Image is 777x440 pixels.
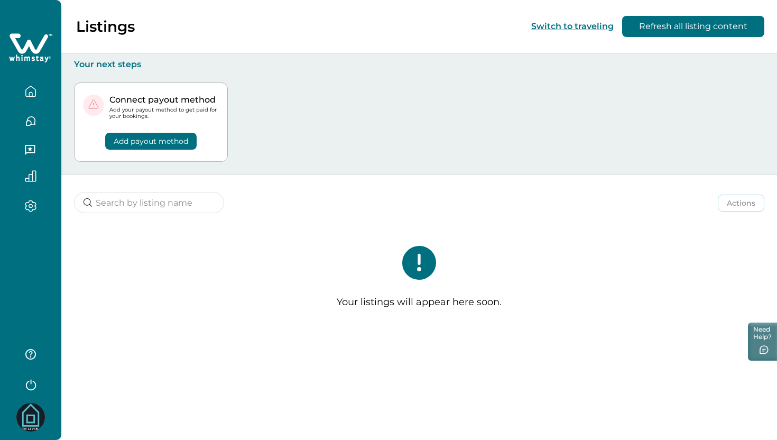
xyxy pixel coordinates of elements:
p: Connect payout method [109,95,219,105]
button: Actions [718,195,764,212]
button: Switch to traveling [531,21,614,31]
p: Your listings will appear here soon. [337,297,502,308]
img: Whimstay Host [16,403,45,432]
p: Listings [76,17,135,35]
p: Your next steps [74,59,764,70]
p: Add your payout method to get paid for your bookings. [109,107,219,120]
button: Add payout method [105,133,197,150]
button: Refresh all listing content [622,16,764,37]
input: Search by listing name [74,192,224,213]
